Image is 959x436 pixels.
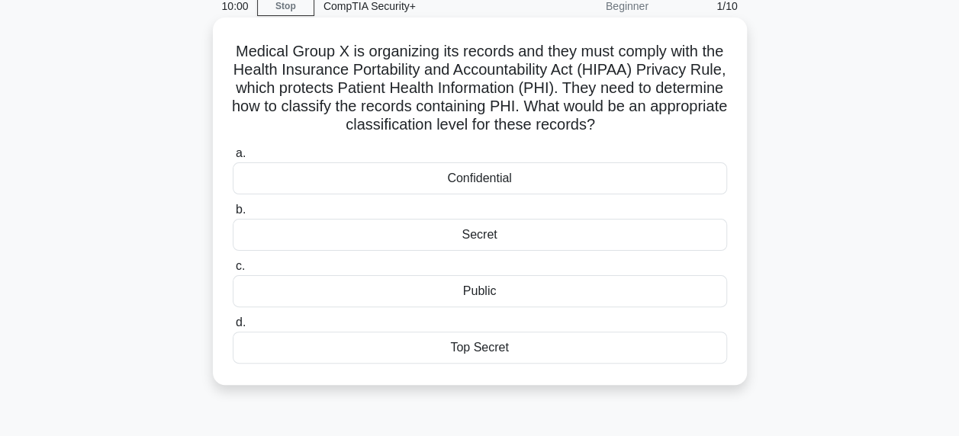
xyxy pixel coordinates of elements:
div: Top Secret [233,332,727,364]
div: Secret [233,219,727,251]
h5: Medical Group X is organizing its records and they must comply with the Health Insurance Portabil... [231,42,729,135]
div: Confidential [233,162,727,194]
span: b. [236,203,246,216]
span: c. [236,259,245,272]
div: Public [233,275,727,307]
span: a. [236,146,246,159]
span: d. [236,316,246,329]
